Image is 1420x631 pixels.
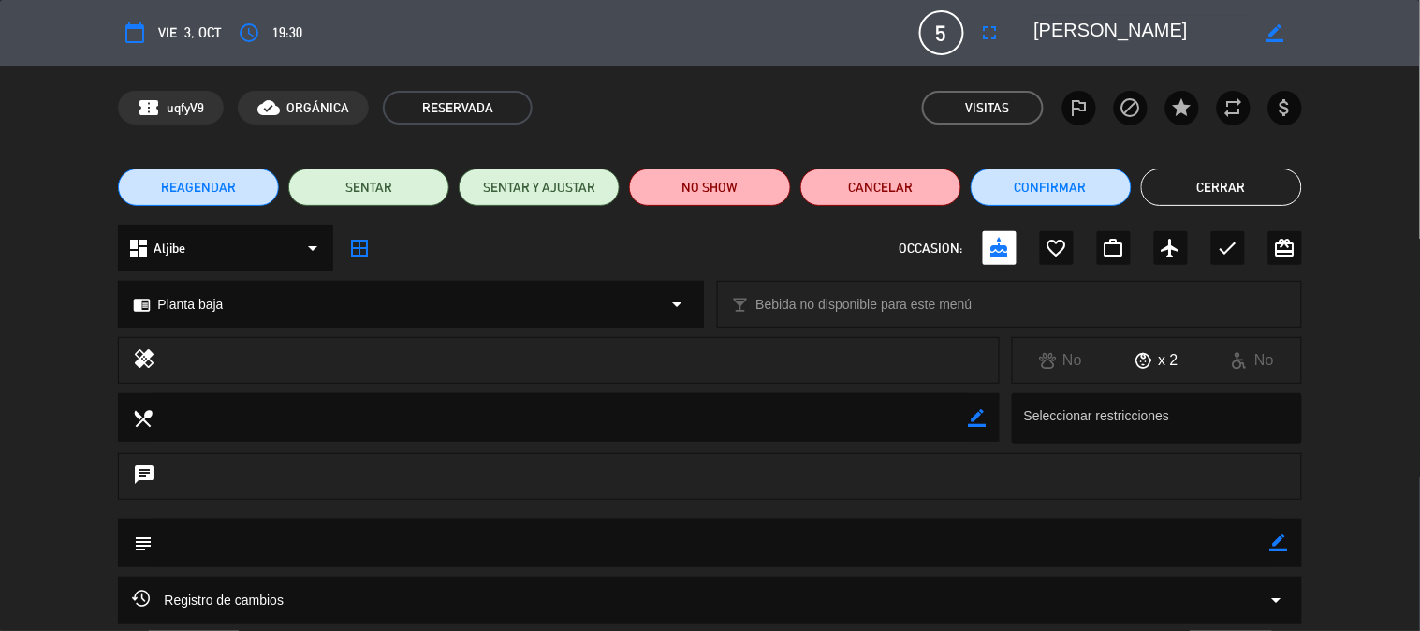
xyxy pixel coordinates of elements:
button: REAGENDAR [118,169,279,206]
span: uqfyV9 [167,97,204,119]
i: star [1171,96,1193,119]
span: Planta baja [157,294,223,315]
span: RESERVADA [383,91,533,125]
div: x 2 [1108,348,1205,373]
i: fullscreen [979,22,1002,44]
span: 5 [919,10,964,55]
i: arrow_drop_down [301,237,324,259]
i: cake [988,237,1011,259]
div: No [1205,348,1301,373]
span: Registro de cambios [132,589,284,611]
i: dashboard [127,237,150,259]
i: airplanemode_active [1160,237,1182,259]
i: work_outline [1103,237,1125,259]
span: Bebida no disponible para este menú [756,294,973,315]
button: Confirmar [971,169,1132,206]
i: arrow_drop_down [1266,589,1288,611]
i: access_time [238,22,260,44]
i: subject [132,533,153,553]
i: chat [133,463,155,490]
i: cloud_done [257,96,280,119]
div: No [1013,348,1109,373]
i: border_color [1270,534,1288,551]
span: Aljibe [154,238,185,259]
span: 19:30 [272,22,302,44]
button: fullscreen [974,16,1007,50]
i: border_color [968,409,986,427]
em: Visitas [965,97,1009,119]
i: border_all [348,237,371,259]
i: arrow_drop_down [666,293,689,315]
i: check [1217,237,1239,259]
i: card_giftcard [1274,237,1296,259]
i: attach_money [1274,96,1296,119]
i: favorite_border [1046,237,1068,259]
i: local_dining [132,407,153,428]
span: ORGÁNICA [286,97,349,119]
button: Cerrar [1141,169,1302,206]
button: calendar_today [118,16,152,50]
button: Cancelar [800,169,961,206]
span: OCCASION: [900,238,963,259]
i: local_bar [732,296,750,314]
button: NO SHOW [629,169,790,206]
span: vie. 3, oct. [158,22,223,44]
button: SENTAR [288,169,449,206]
span: REAGENDAR [161,178,236,198]
button: access_time [232,16,266,50]
span: confirmation_number [138,96,160,119]
i: repeat [1222,96,1245,119]
i: calendar_today [124,22,146,44]
i: chrome_reader_mode [133,296,151,314]
i: outlined_flag [1068,96,1091,119]
button: SENTAR Y AJUSTAR [459,169,620,206]
i: border_color [1266,24,1283,42]
i: healing [133,347,155,374]
i: block [1120,96,1142,119]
